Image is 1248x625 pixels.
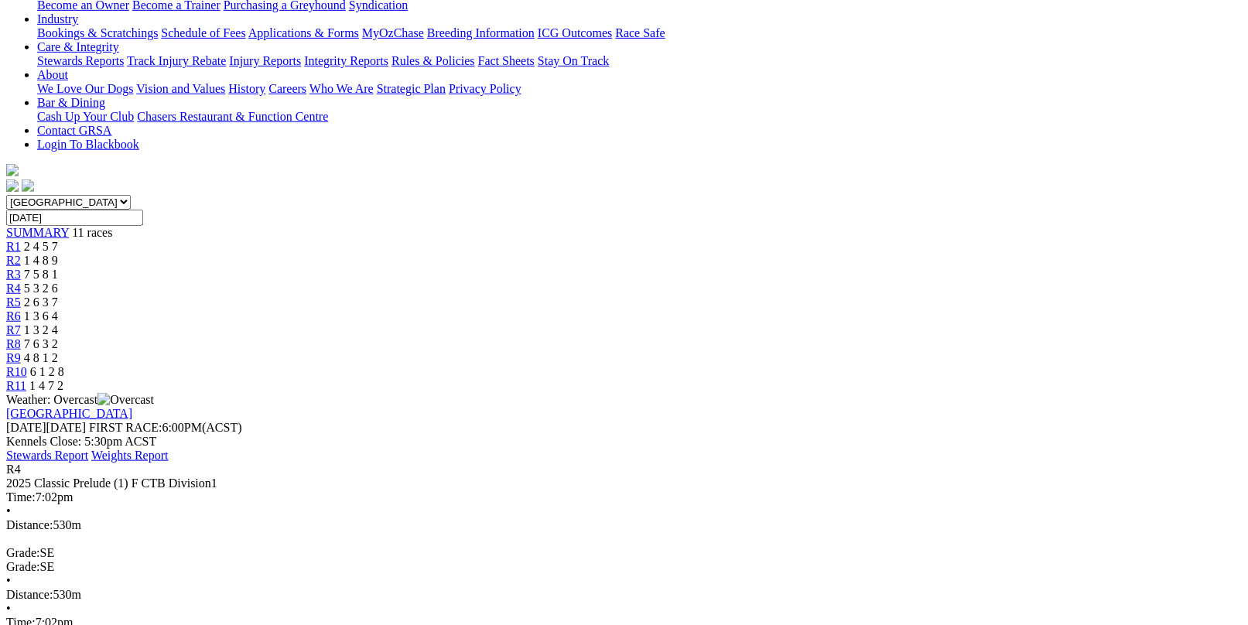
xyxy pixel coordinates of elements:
[37,82,1242,96] div: About
[228,82,265,95] a: History
[6,560,40,573] span: Grade:
[37,12,78,26] a: Industry
[538,26,612,39] a: ICG Outcomes
[391,54,475,67] a: Rules & Policies
[89,421,242,434] span: 6:00PM(ACST)
[309,82,374,95] a: Who We Are
[6,435,1242,449] div: Kennels Close: 5:30pm ACST
[24,268,58,281] span: 7 5 8 1
[6,365,27,378] a: R10
[6,602,11,615] span: •
[6,309,21,323] a: R6
[6,588,1242,602] div: 530m
[37,82,133,95] a: We Love Our Dogs
[72,226,112,239] span: 11 races
[24,282,58,295] span: 5 3 2 6
[24,309,58,323] span: 1 3 6 4
[24,323,58,336] span: 1 3 2 4
[6,421,86,434] span: [DATE]
[362,26,424,39] a: MyOzChase
[6,393,154,406] span: Weather: Overcast
[6,226,69,239] a: SUMMARY
[6,449,88,462] a: Stewards Report
[6,295,21,309] a: R5
[6,490,36,504] span: Time:
[6,518,53,531] span: Distance:
[6,518,1242,532] div: 530m
[6,490,1242,504] div: 7:02pm
[6,546,1242,560] div: SE
[449,82,521,95] a: Privacy Policy
[6,268,21,281] a: R3
[615,26,665,39] a: Race Safe
[538,54,609,67] a: Stay On Track
[24,295,58,309] span: 2 6 3 7
[97,393,154,407] img: Overcast
[30,365,64,378] span: 6 1 2 8
[248,26,359,39] a: Applications & Forms
[6,337,21,350] a: R8
[304,54,388,67] a: Integrity Reports
[22,179,34,192] img: twitter.svg
[6,476,1242,490] div: 2025 Classic Prelude (1) F CTB Division1
[427,26,535,39] a: Breeding Information
[6,254,21,267] a: R2
[6,421,46,434] span: [DATE]
[6,588,53,601] span: Distance:
[37,110,134,123] a: Cash Up Your Club
[6,379,26,392] a: R11
[37,40,119,53] a: Care & Integrity
[24,240,58,253] span: 2 4 5 7
[37,96,105,109] a: Bar & Dining
[6,240,21,253] a: R1
[377,82,446,95] a: Strategic Plan
[37,138,139,151] a: Login To Blackbook
[136,82,225,95] a: Vision and Values
[6,210,143,226] input: Select date
[6,546,40,559] span: Grade:
[6,351,21,364] a: R9
[37,54,1242,68] div: Care & Integrity
[24,351,58,364] span: 4 8 1 2
[6,282,21,295] a: R4
[24,337,58,350] span: 7 6 3 2
[37,26,158,39] a: Bookings & Scratchings
[91,449,169,462] a: Weights Report
[6,179,19,192] img: facebook.svg
[6,463,21,476] span: R4
[6,504,11,517] span: •
[268,82,306,95] a: Careers
[24,254,58,267] span: 1 4 8 9
[6,323,21,336] a: R7
[6,164,19,176] img: logo-grsa-white.png
[478,54,535,67] a: Fact Sheets
[6,560,1242,574] div: SE
[37,68,68,81] a: About
[29,379,63,392] span: 1 4 7 2
[37,124,111,137] a: Contact GRSA
[89,421,162,434] span: FIRST RACE:
[137,110,328,123] a: Chasers Restaurant & Function Centre
[161,26,245,39] a: Schedule of Fees
[229,54,301,67] a: Injury Reports
[6,574,11,587] span: •
[37,110,1242,124] div: Bar & Dining
[37,54,124,67] a: Stewards Reports
[127,54,226,67] a: Track Injury Rebate
[37,26,1242,40] div: Industry
[6,407,132,420] a: [GEOGRAPHIC_DATA]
